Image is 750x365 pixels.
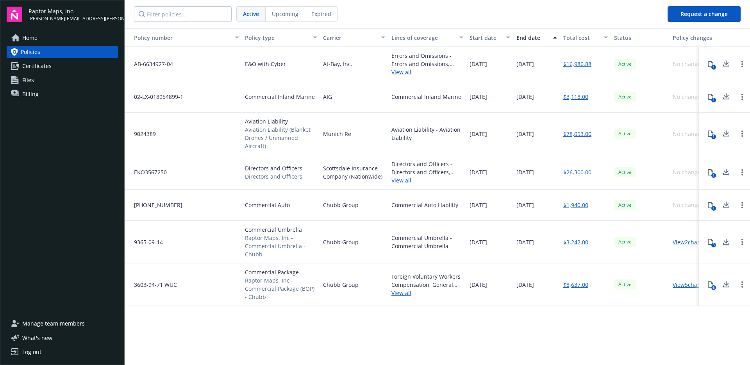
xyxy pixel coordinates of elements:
a: Policies [7,46,118,58]
a: View 5 changes [673,281,710,288]
a: View 2 changes [673,238,710,246]
button: Total cost [560,28,611,47]
span: Directors and Officers [245,164,302,172]
span: EKO3567250 [128,168,167,176]
span: Active [617,61,633,68]
span: Active [617,169,633,176]
div: 1 [711,98,716,102]
span: [DATE] [470,93,487,101]
span: Active [617,281,633,288]
span: [DATE] [516,168,534,176]
span: Active [617,202,633,209]
button: Status [611,28,670,47]
div: No changes [673,201,704,209]
span: [DATE] [470,130,487,138]
div: Commercial Umbrella - Commercial Umbrella [391,234,463,250]
span: Raptor Maps, Inc - Commercial Package (BOP) - Chubb [245,276,317,301]
span: [PERSON_NAME][EMAIL_ADDRESS][PERSON_NAME][DOMAIN_NAME] [29,15,118,22]
div: 3 [711,243,716,247]
div: 1 [711,206,716,211]
a: Open options [737,59,747,69]
span: 3603-94-71 WUC [128,281,177,289]
div: 1 [711,65,716,70]
span: Chubb Group [323,281,359,289]
a: Open options [737,168,747,177]
div: No changes [673,60,704,68]
span: What ' s new [22,334,52,342]
span: Manage team members [22,317,85,330]
button: 1 [703,89,718,105]
span: Commercial Auto [245,201,290,209]
div: No changes [673,93,704,101]
div: 1 [711,134,716,139]
div: Directors and Officers - Directors and Officers, Fiduciary Liability [391,160,463,176]
a: Open options [737,280,747,289]
a: Home [7,32,118,44]
span: Chubb Group [323,201,359,209]
span: [DATE] [516,60,534,68]
button: Raptor Maps, Inc.[PERSON_NAME][EMAIL_ADDRESS][PERSON_NAME][DOMAIN_NAME] [29,7,118,22]
div: No changes [673,168,704,176]
a: $8,637.00 [563,281,588,289]
span: Active [617,238,633,245]
div: Errors and Omissions - Errors and Omissions, Cyber Liability [391,52,463,68]
span: Active [243,10,259,18]
button: What's new [7,334,65,342]
span: [DATE] [516,93,534,101]
span: E&O with Cyber [245,60,286,68]
button: Start date [466,28,513,47]
span: 02-LX-018954899-1 [128,93,183,101]
div: Policy number [128,34,230,42]
span: [DATE] [470,238,487,246]
span: 9365-09-14 [128,238,163,246]
div: Policy changes [673,34,715,42]
div: Start date [470,34,502,42]
button: 3 [703,234,718,250]
span: Scottsdale Insurance Company (Nationwide) [323,164,385,181]
span: [DATE] [516,130,534,138]
button: Carrier [320,28,388,47]
span: Raptor Maps, Inc. [29,7,118,15]
button: 1 [703,56,718,72]
button: End date [513,28,560,47]
img: navigator-logo.svg [7,7,22,22]
button: Request a change [668,6,741,22]
span: Expired [311,10,331,18]
a: Files [7,74,118,86]
span: [DATE] [470,281,487,289]
div: Total cost [563,34,599,42]
span: Aviation Liability [245,117,317,125]
div: 6 [711,285,716,290]
a: $1,940.00 [563,201,588,209]
button: 1 [703,126,718,141]
span: [PHONE_NUMBER] [128,201,182,209]
span: Upcoming [272,10,298,18]
a: View all [391,176,463,184]
div: Commercial Auto Liability [391,201,458,209]
span: [DATE] [470,60,487,68]
button: 1 [703,197,718,213]
span: Commercial Umbrella [245,225,317,234]
span: Raptor Maps, Inc - Commercial Umbrella - Chubb [245,234,317,258]
div: Status [614,34,666,42]
span: 9024389 [128,130,156,138]
span: Certificates [22,60,52,72]
a: Open options [737,92,747,102]
a: Billing [7,88,118,100]
span: Munich Re [323,130,351,138]
span: [DATE] [470,168,487,176]
div: Toggle SortBy [128,34,230,42]
button: 1 [703,165,718,180]
div: Aviation Liability - Aviation Liability [391,125,463,142]
div: Foreign Voluntary Workers Compensation, General Liability - General Liability, Commercial Property [391,272,463,289]
button: 6 [703,277,718,292]
span: [DATE] [470,201,487,209]
div: Log out [22,346,41,358]
span: Aviation Liability (Blanket Drones / Unmanned Aircraft) [245,125,317,150]
span: [DATE] [516,281,534,289]
a: View all [391,289,463,297]
span: Home [22,32,37,44]
a: Manage team members [7,317,118,330]
a: Certificates [7,60,118,72]
span: Active [617,130,633,137]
